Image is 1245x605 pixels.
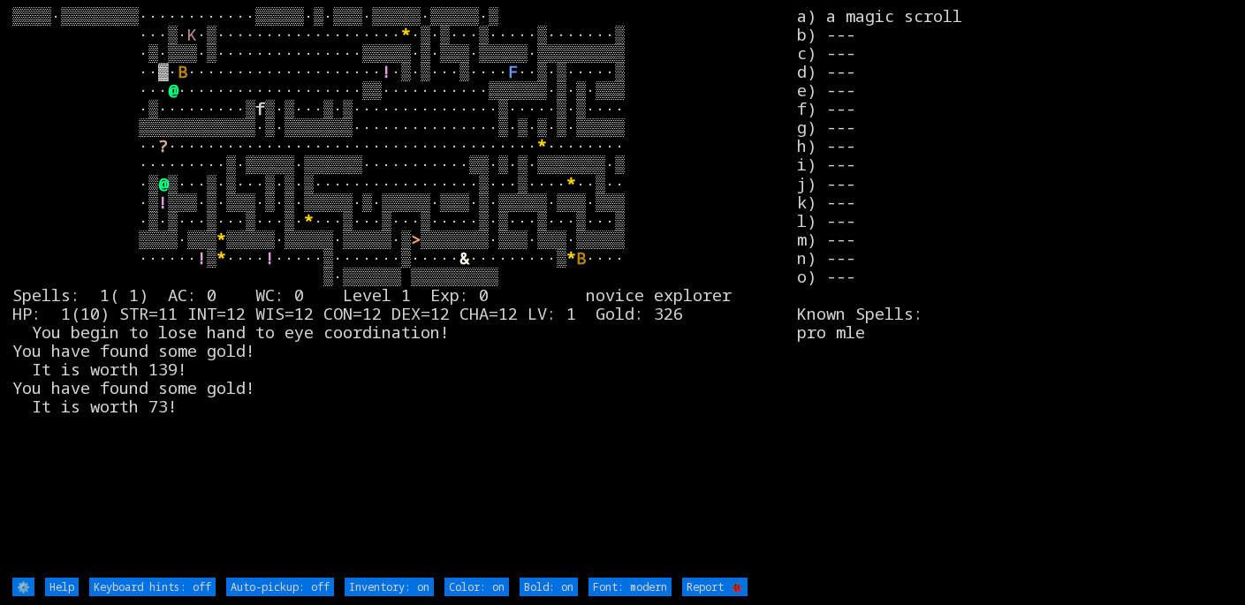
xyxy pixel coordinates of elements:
[158,191,168,213] font: !
[265,246,275,268] font: !
[459,246,469,268] font: &
[576,246,586,268] font: B
[158,134,168,156] font: ?
[12,6,797,575] larn: ▒▒▒▒·▒▒▒▒▒▒▒▒············▒▒▒▒▒·▒·▒▒▒·▒▒▒▒▒·▒▒▒▒▒·▒ ···▒· ·▒··················· ·▒·▒···▒·····▒····...
[520,578,578,596] input: Bold: on
[226,578,334,596] input: Auto-pickup: off
[45,578,79,596] input: Help
[12,578,34,596] input: ⚙️
[158,172,168,194] font: @
[444,578,509,596] input: Color: on
[797,6,1233,575] stats: a) a magic scroll b) --- c) --- d) --- e) --- f) --- g) --- h) --- i) --- j) --- k) --- l) --- m)...
[255,97,265,119] font: f
[187,23,197,45] font: K
[588,578,672,596] input: Font: modern
[168,79,178,101] font: @
[682,578,748,596] input: Report 🐞
[345,578,434,596] input: Inventory: on
[178,60,187,82] font: B
[411,228,421,250] font: >
[89,578,216,596] input: Keyboard hints: off
[508,60,518,82] font: F
[197,246,207,268] font: !
[382,60,391,82] font: !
